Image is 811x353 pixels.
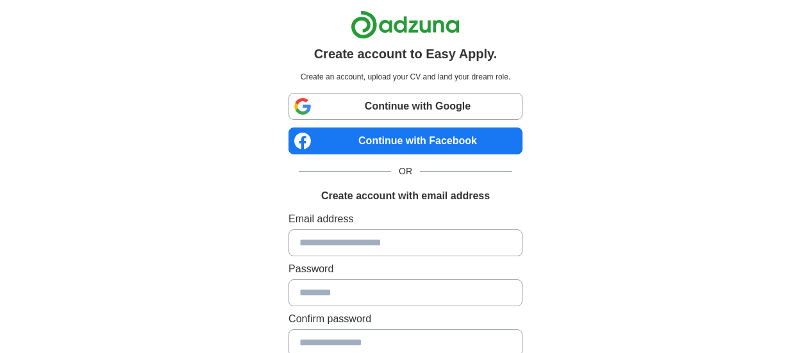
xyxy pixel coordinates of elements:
[288,127,523,154] a: Continue with Facebook
[288,211,523,227] label: Email address
[314,44,497,63] h1: Create account to Easy Apply.
[288,311,523,327] label: Confirm password
[321,188,490,204] h1: Create account with email address
[288,93,523,120] a: Continue with Google
[291,71,520,83] p: Create an account, upload your CV and land your dream role.
[288,261,523,277] label: Password
[391,165,420,178] span: OR
[351,10,460,39] img: Adzuna logo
